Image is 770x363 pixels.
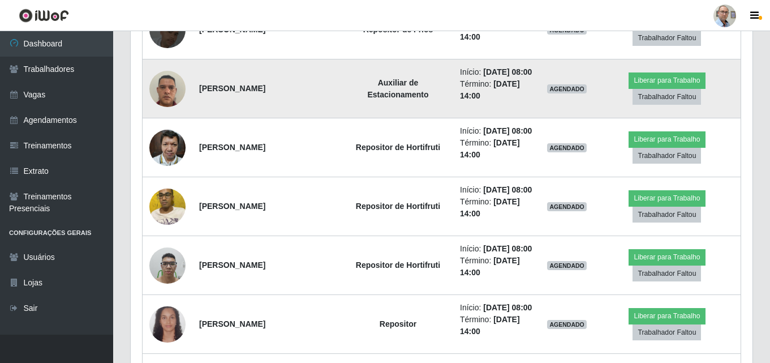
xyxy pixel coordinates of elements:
img: 1747356338360.jpeg [149,241,186,289]
strong: [PERSON_NAME] [199,84,265,93]
img: 1732050942761.jpeg [149,174,186,239]
strong: [PERSON_NAME] [199,260,265,270]
span: AGENDADO [547,143,587,152]
li: Término: [460,19,534,43]
button: Liberar para Trabalho [629,72,705,88]
strong: [PERSON_NAME] [199,143,265,152]
li: Término: [460,314,534,338]
button: Liberar para Trabalho [629,190,705,206]
time: [DATE] 08:00 [483,303,532,312]
li: Início: [460,243,534,255]
span: AGENDADO [547,202,587,211]
button: Trabalhador Faltou [633,148,701,164]
span: AGENDADO [547,261,587,270]
strong: Repositor [380,319,416,328]
time: [DATE] 08:00 [483,244,532,253]
button: Liberar para Trabalho [629,131,705,147]
li: Término: [460,196,534,220]
strong: Repositor de Hortifruti [356,202,440,211]
button: Trabalhador Faltou [633,266,701,281]
li: Início: [460,66,534,78]
button: Trabalhador Faltou [633,324,701,340]
button: Trabalhador Faltou [633,207,701,223]
li: Término: [460,78,534,102]
strong: Auxiliar de Estacionamento [367,78,428,99]
strong: Repositor de Hortifruti [356,143,440,152]
li: Término: [460,137,534,161]
li: Término: [460,255,534,279]
strong: [PERSON_NAME] [199,202,265,211]
strong: [PERSON_NAME] [199,319,265,328]
time: [DATE] 08:00 [483,185,532,194]
time: [DATE] 08:00 [483,126,532,135]
img: CoreUI Logo [19,8,69,23]
button: Liberar para Trabalho [629,308,705,324]
span: AGENDADO [547,84,587,93]
button: Liberar para Trabalho [629,249,705,265]
strong: Repositor de Hortifruti [356,260,440,270]
img: 1722263634421.jpeg [149,300,186,348]
button: Trabalhador Faltou [633,30,701,46]
button: Trabalhador Faltou [633,89,701,105]
img: 1754654724910.jpeg [149,123,186,172]
span: AGENDADO [547,320,587,329]
img: 1749663581820.jpeg [149,65,186,113]
li: Início: [460,184,534,196]
li: Início: [460,302,534,314]
li: Início: [460,125,534,137]
time: [DATE] 08:00 [483,67,532,76]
